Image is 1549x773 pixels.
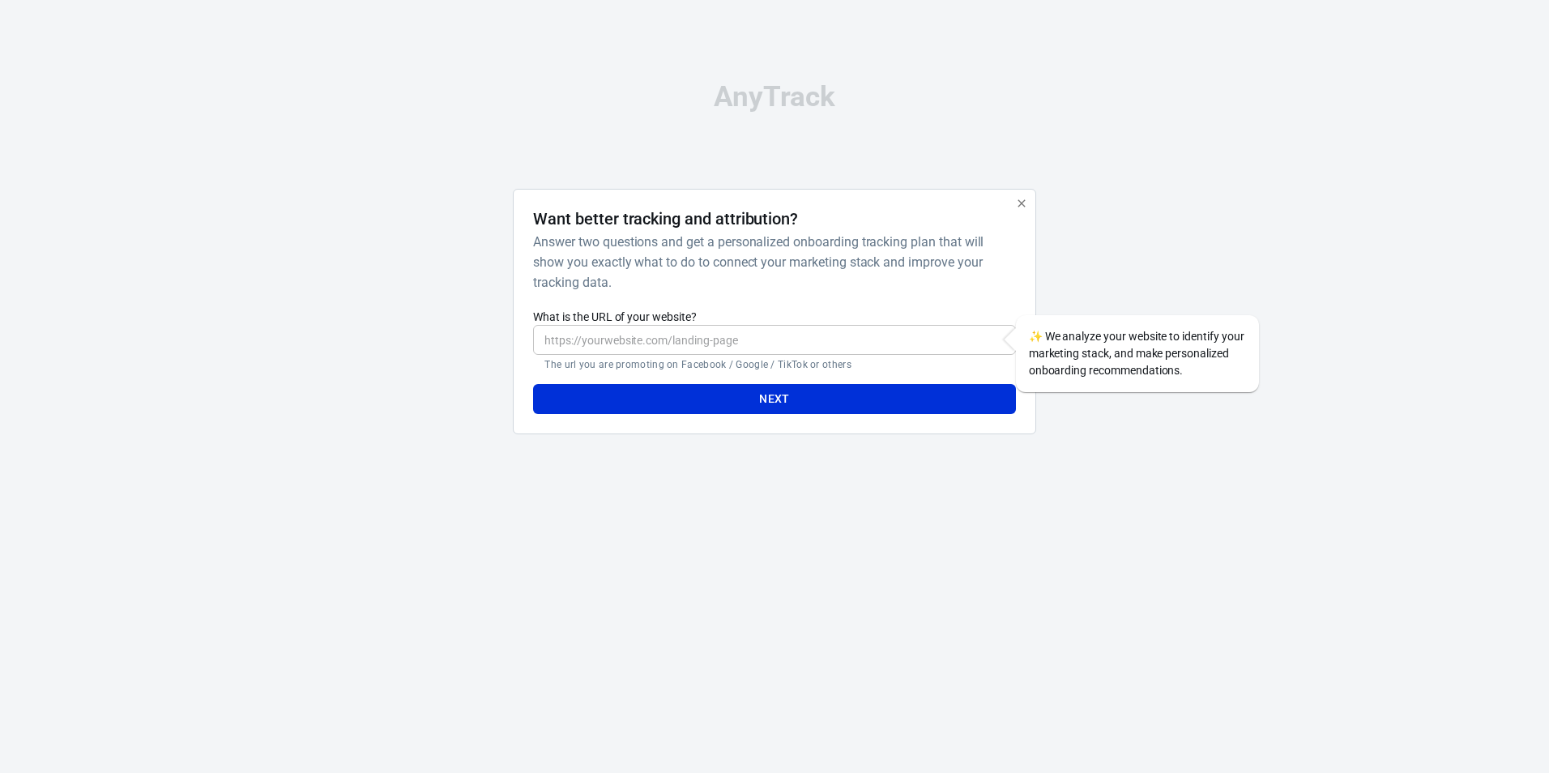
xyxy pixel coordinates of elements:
[533,232,1009,293] h6: Answer two questions and get a personalized onboarding tracking plan that will show you exactly w...
[533,309,1015,325] label: What is the URL of your website?
[544,358,1004,371] p: The url you are promoting on Facebook / Google / TikTok or others
[533,209,798,228] h4: Want better tracking and attribution?
[1016,315,1259,392] div: We analyze your website to identify your marketing stack, and make personalized onboarding recomm...
[533,325,1015,355] input: https://yourwebsite.com/landing-page
[1029,330,1043,343] span: sparkles
[369,83,1180,111] div: AnyTrack
[533,384,1015,414] button: Next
